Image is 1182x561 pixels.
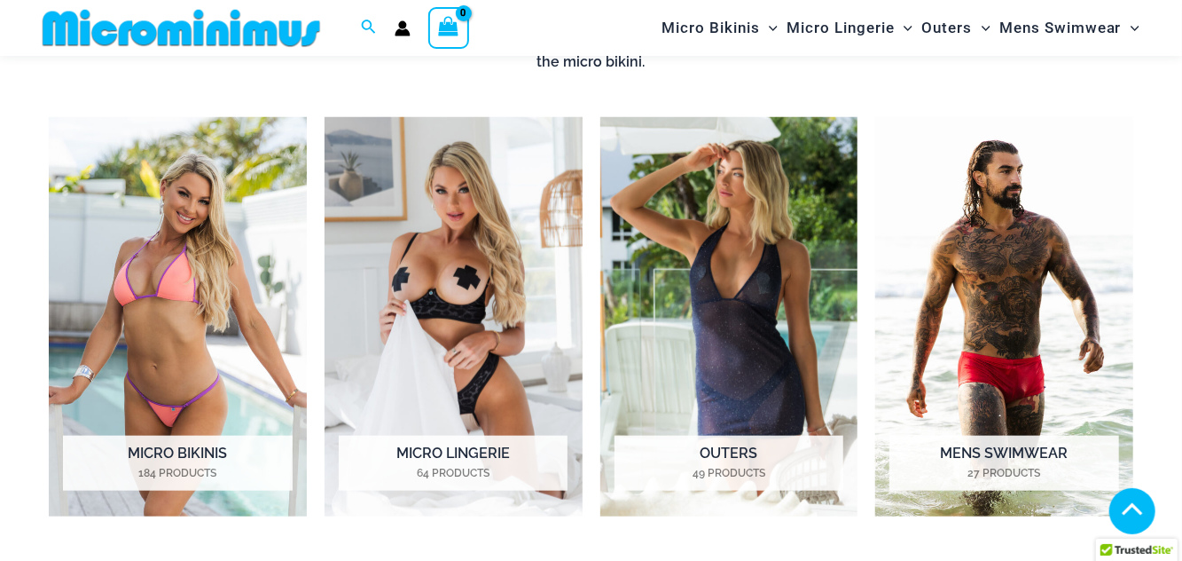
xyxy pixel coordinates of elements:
[661,5,760,51] span: Micro Bikinis
[63,465,292,481] mark: 184 Products
[787,5,895,51] span: Micro Lingerie
[654,3,1147,53] nav: Site Navigation
[918,5,995,51] a: OutersMenu ToggleMenu Toggle
[395,20,411,36] a: Account icon link
[49,117,307,518] img: Micro Bikinis
[325,117,583,518] img: Micro Lingerie
[875,117,1133,518] img: Mens Swimwear
[875,117,1133,518] a: Visit product category Mens Swimwear
[614,436,843,491] h2: Outers
[361,17,377,39] a: Search icon link
[1122,5,1139,51] span: Menu Toggle
[325,117,583,518] a: Visit product category Micro Lingerie
[760,5,778,51] span: Menu Toggle
[895,5,912,51] span: Menu Toggle
[63,436,292,491] h2: Micro Bikinis
[428,7,469,48] a: View Shopping Cart, empty
[782,5,917,51] a: Micro LingerieMenu ToggleMenu Toggle
[339,436,568,491] h2: Micro Lingerie
[922,5,973,51] span: Outers
[995,5,1144,51] a: Mens SwimwearMenu ToggleMenu Toggle
[600,117,858,518] img: Outers
[889,436,1118,491] h2: Mens Swimwear
[614,465,843,481] mark: 49 Products
[999,5,1122,51] span: Mens Swimwear
[600,117,858,518] a: Visit product category Outers
[339,465,568,481] mark: 64 Products
[889,465,1118,481] mark: 27 Products
[657,5,782,51] a: Micro BikinisMenu ToggleMenu Toggle
[49,117,307,518] a: Visit product category Micro Bikinis
[35,8,327,48] img: MM SHOP LOGO FLAT
[973,5,990,51] span: Menu Toggle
